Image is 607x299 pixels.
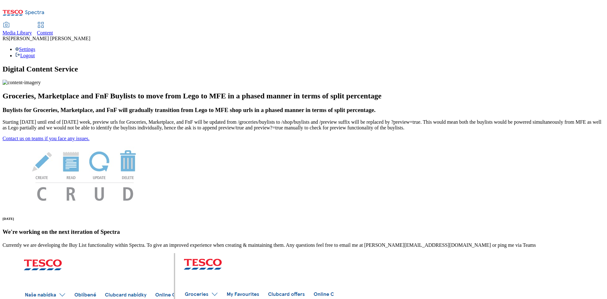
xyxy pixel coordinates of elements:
[3,36,9,41] span: RS
[9,36,90,41] span: [PERSON_NAME] [PERSON_NAME]
[3,228,604,235] h3: We're working on the next iteration of Spectra
[37,22,53,36] a: Content
[3,141,167,208] img: News Image
[3,80,41,85] img: content-imagery
[3,92,604,100] h2: Groceries, Marketplace and FnF Buylists to move from Lego to MFE in a phased manner in terms of s...
[3,119,604,131] p: Starting [DATE] until end of [DATE] week, preview urls for Groceries, Marketplace, and FnF will b...
[3,107,604,114] h3: Buylists for Groceries, Marketplace, and FnF will gradually transition from Lego to MFE shop urls...
[15,53,35,58] a: Logout
[3,217,604,221] h6: [DATE]
[3,136,89,141] a: Contact us on teams if you face any issues.
[3,242,604,248] p: Currently we are developing the Buy List functionality within Spectra. To give an improved experi...
[3,65,604,73] h1: Digital Content Service
[3,30,32,35] span: Media Library
[15,47,35,52] a: Settings
[37,30,53,35] span: Content
[3,22,32,36] a: Media Library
